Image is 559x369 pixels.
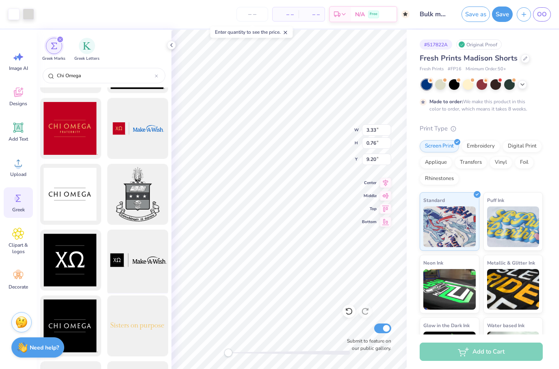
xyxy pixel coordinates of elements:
img: Greek Letters Image [83,42,91,50]
img: Puff Ink [487,206,539,247]
strong: Made to order: [429,98,463,105]
div: Transfers [455,156,487,169]
button: Save as [461,7,490,22]
span: Upload [10,171,26,178]
span: Clipart & logos [5,242,32,255]
span: Puff Ink [487,196,504,204]
input: – – [236,7,268,22]
button: filter button [74,38,100,62]
input: Try "Alpha" [56,72,155,80]
span: OO [537,10,547,19]
span: Add Text [9,136,28,142]
span: – – [277,10,294,19]
div: Original Proof [456,39,502,50]
span: Greek Marks [42,56,65,62]
div: # 517822A [420,39,452,50]
div: Applique [420,156,452,169]
span: Greek [12,206,25,213]
span: Fresh Prints Madison Shorts [420,53,518,63]
span: Metallic & Glitter Ink [487,258,535,267]
span: Neon Ink [423,258,443,267]
div: We make this product in this color to order, which means it takes 8 weeks. [429,98,529,113]
div: filter for Greek Marks [42,38,65,62]
span: Glow in the Dark Ink [423,321,470,330]
span: # FP16 [448,66,461,73]
button: Save [492,7,513,22]
div: Rhinestones [420,173,459,185]
div: Digital Print [503,140,542,152]
span: Center [362,180,377,186]
div: Embroidery [461,140,500,152]
span: Image AI [9,65,28,72]
label: Submit to feature on our public gallery. [342,337,391,352]
img: Metallic & Glitter Ink [487,269,539,310]
img: Standard [423,206,476,247]
span: Decorate [9,284,28,290]
span: – – [303,10,320,19]
span: Standard [423,196,445,204]
img: Greek Marks Image [51,43,57,49]
span: Middle [362,193,377,199]
div: Vinyl [490,156,512,169]
span: Free [370,11,377,17]
div: Enter quantity to see the price. [210,26,293,38]
span: Fresh Prints [420,66,444,73]
span: N/A [355,10,365,19]
span: Minimum Order: 50 + [466,66,506,73]
div: Screen Print [420,140,459,152]
div: Foil [515,156,534,169]
span: Bottom [362,219,377,225]
span: Top [362,206,377,212]
div: filter for Greek Letters [74,38,100,62]
a: OO [533,7,551,22]
input: Untitled Design [414,6,453,22]
img: Neon Ink [423,269,476,310]
span: Water based Ink [487,321,524,330]
span: Greek Letters [74,56,100,62]
strong: Need help? [30,344,59,352]
div: Accessibility label [224,349,232,357]
button: filter button [42,38,65,62]
span: Designs [9,100,27,107]
div: Print Type [420,124,543,133]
